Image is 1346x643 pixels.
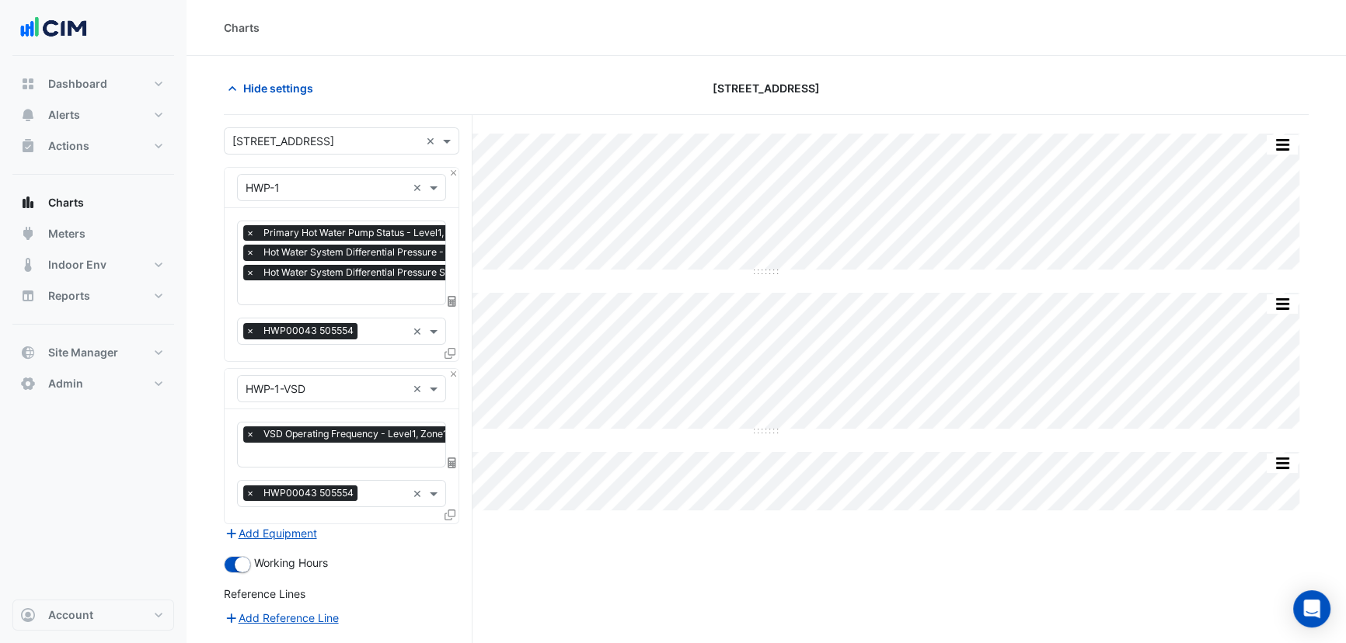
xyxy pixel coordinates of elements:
[260,225,477,241] span: Primary Hot Water Pump Status - Level1, Zone1
[243,426,257,442] span: ×
[260,426,452,442] span: VSD Operating Frequency - Level1, Zone1
[19,12,89,43] img: Company Logo
[448,168,459,178] button: Close
[48,607,93,623] span: Account
[413,179,426,196] span: Clear
[48,138,89,154] span: Actions
[1267,454,1298,473] button: More Options
[445,294,459,308] span: Choose Function
[20,376,36,391] app-icon: Admin
[20,257,36,273] app-icon: Indoor Env
[224,75,323,102] button: Hide settings
[12,337,174,368] button: Site Manager
[12,218,174,249] button: Meters
[448,369,459,379] button: Close
[260,323,357,339] span: HWP00043 505554
[12,249,174,280] button: Indoor Env
[48,76,107,92] span: Dashboard
[12,187,174,218] button: Charts
[243,245,257,260] span: ×
[445,346,455,360] span: Clone Favourites and Tasks from this Equipment to other Equipment
[12,130,174,162] button: Actions
[243,225,257,241] span: ×
[243,485,257,501] span: ×
[48,376,83,391] span: Admin
[48,288,90,304] span: Reports
[48,345,118,360] span: Site Manager
[413,381,426,397] span: Clear
[243,265,257,280] span: ×
[20,226,36,242] app-icon: Meters
[713,80,820,96] span: [STREET_ADDRESS]
[1267,294,1298,314] button: More Options
[243,80,313,96] span: Hide settings
[12,600,174,631] button: Account
[445,457,459,470] span: Choose Function
[20,138,36,154] app-icon: Actions
[260,265,539,280] span: Hot Water System Differential Pressure Setpoint - B6-All, ALL
[12,99,174,130] button: Alerts
[224,524,318,542] button: Add Equipment
[20,195,36,210] app-icon: Charts
[12,68,174,99] button: Dashboard
[445,509,455,522] span: Clone Favourites and Tasks from this Equipment to other Equipment
[1293,590,1330,627] div: Open Intercom Messenger
[260,245,500,260] span: Hot Water System Differential Pressure - B6-All, ALL
[48,257,106,273] span: Indoor Env
[426,133,439,149] span: Clear
[48,107,80,123] span: Alerts
[224,609,340,627] button: Add Reference Line
[20,76,36,92] app-icon: Dashboard
[1267,135,1298,155] button: More Options
[20,345,36,360] app-icon: Site Manager
[12,368,174,399] button: Admin
[20,288,36,304] app-icon: Reports
[260,485,357,501] span: HWP00043 505554
[224,19,260,36] div: Charts
[12,280,174,311] button: Reports
[413,323,426,339] span: Clear
[254,556,328,569] span: Working Hours
[20,107,36,123] app-icon: Alerts
[48,226,85,242] span: Meters
[224,586,305,602] label: Reference Lines
[413,485,426,502] span: Clear
[243,323,257,339] span: ×
[48,195,84,210] span: Charts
